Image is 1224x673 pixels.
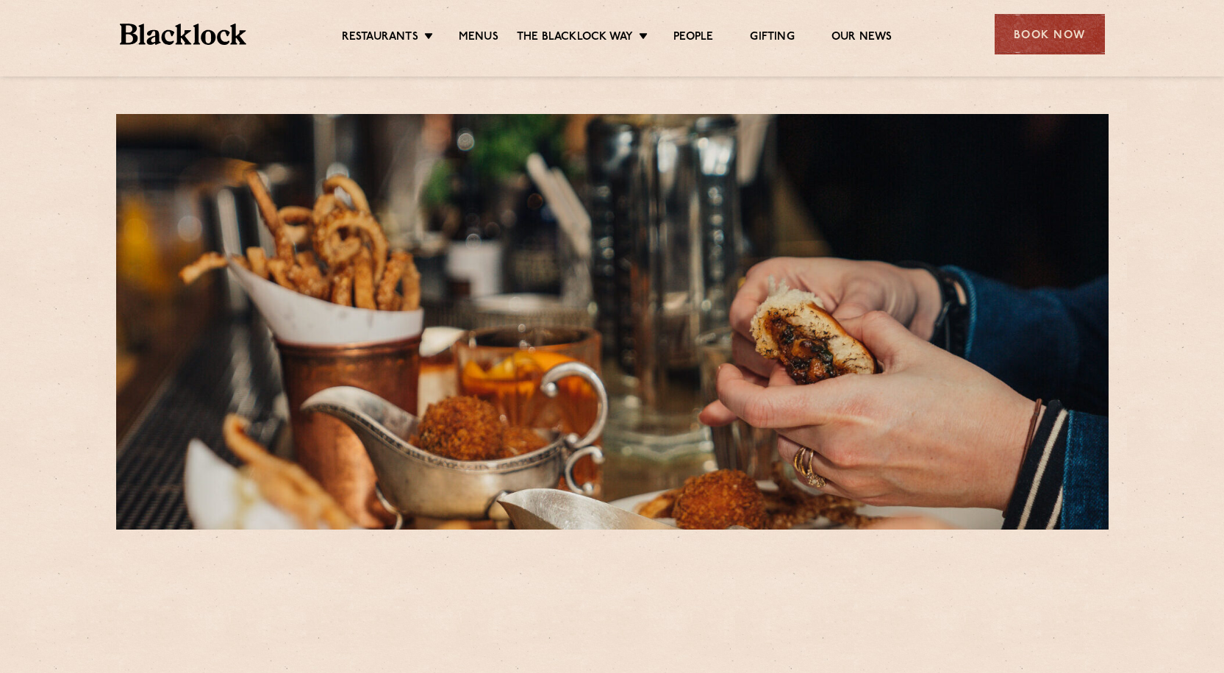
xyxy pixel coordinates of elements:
a: People [673,30,713,46]
img: BL_Textured_Logo-footer-cropped.svg [120,24,247,45]
div: Book Now [995,14,1105,54]
a: Gifting [750,30,794,46]
a: Menus [459,30,498,46]
a: Our News [831,30,892,46]
a: Restaurants [342,30,418,46]
a: The Blacklock Way [517,30,633,46]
